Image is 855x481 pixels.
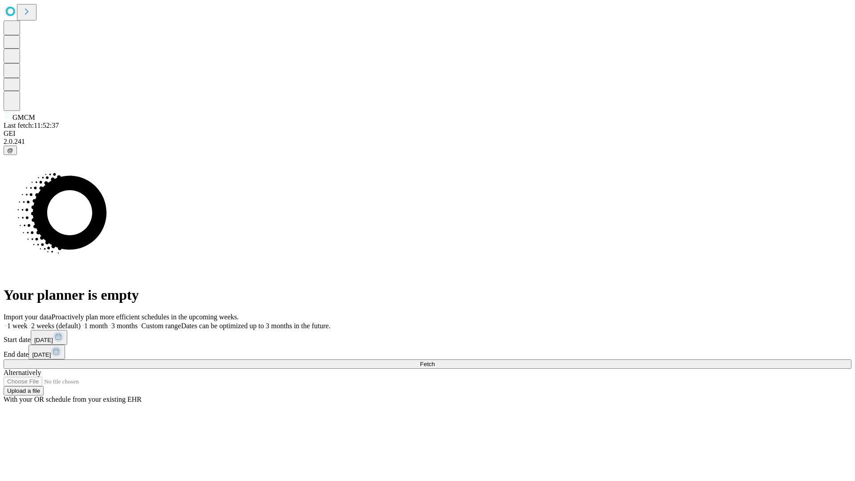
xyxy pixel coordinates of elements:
[4,345,851,359] div: End date
[12,114,35,121] span: GMCM
[28,345,65,359] button: [DATE]
[141,322,181,330] span: Custom range
[32,351,51,358] span: [DATE]
[4,313,52,321] span: Import your data
[4,287,851,303] h1: Your planner is empty
[31,322,81,330] span: 2 weeks (default)
[7,322,28,330] span: 1 week
[4,386,44,395] button: Upload a file
[4,395,142,403] span: With your OR schedule from your existing EHR
[34,337,53,343] span: [DATE]
[84,322,108,330] span: 1 month
[4,146,17,155] button: @
[420,361,435,367] span: Fetch
[4,330,851,345] div: Start date
[111,322,138,330] span: 3 months
[4,130,851,138] div: GEI
[52,313,239,321] span: Proactively plan more efficient schedules in the upcoming weeks.
[31,330,67,345] button: [DATE]
[4,369,41,376] span: Alternatively
[181,322,330,330] span: Dates can be optimized up to 3 months in the future.
[4,359,851,369] button: Fetch
[7,147,13,154] span: @
[4,122,59,129] span: Last fetch: 11:52:37
[4,138,851,146] div: 2.0.241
